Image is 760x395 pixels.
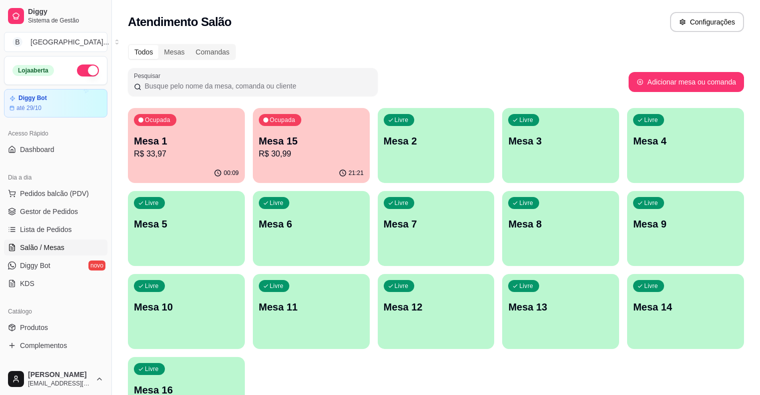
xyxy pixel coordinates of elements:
span: Gestor de Pedidos [20,206,78,216]
button: LivreMesa 14 [627,274,744,349]
button: LivreMesa 11 [253,274,370,349]
div: Comandas [190,45,235,59]
button: LivreMesa 10 [128,274,245,349]
div: Loja aberta [12,65,54,76]
p: Mesa 12 [384,300,489,314]
p: Livre [145,282,159,290]
button: LivreMesa 12 [378,274,495,349]
p: Ocupada [145,116,170,124]
button: OcupadaMesa 15R$ 30,9921:21 [253,108,370,183]
span: [EMAIL_ADDRESS][DOMAIN_NAME] [28,379,91,387]
span: Produtos [20,322,48,332]
article: até 29/10 [16,104,41,112]
p: Livre [519,116,533,124]
p: Livre [644,116,658,124]
a: Diggy Botaté 29/10 [4,89,107,117]
p: Livre [644,282,658,290]
button: LivreMesa 3 [502,108,619,183]
a: KDS [4,275,107,291]
button: LivreMesa 9 [627,191,744,266]
p: 21:21 [349,169,364,177]
p: R$ 33,97 [134,148,239,160]
p: Mesa 15 [259,134,364,148]
button: Adicionar mesa ou comanda [629,72,744,92]
span: Sistema de Gestão [28,16,103,24]
button: LivreMesa 5 [128,191,245,266]
a: Lista de Pedidos [4,221,107,237]
button: Alterar Status [77,64,99,76]
p: Mesa 1 [134,134,239,148]
p: Mesa 4 [633,134,738,148]
p: Livre [270,199,284,207]
p: Livre [519,282,533,290]
div: Acesso Rápido [4,125,107,141]
button: LivreMesa 13 [502,274,619,349]
p: Livre [145,199,159,207]
p: Ocupada [270,116,295,124]
p: Mesa 9 [633,217,738,231]
div: Catálogo [4,303,107,319]
button: LivreMesa 7 [378,191,495,266]
div: Dia a dia [4,169,107,185]
p: Livre [270,282,284,290]
button: [PERSON_NAME][EMAIL_ADDRESS][DOMAIN_NAME] [4,367,107,391]
a: DiggySistema de Gestão [4,4,107,28]
p: R$ 30,99 [259,148,364,160]
button: Configurações [670,12,744,32]
button: LivreMesa 6 [253,191,370,266]
span: KDS [20,278,34,288]
a: Diggy Botnovo [4,257,107,273]
p: Mesa 13 [508,300,613,314]
div: Todos [129,45,158,59]
button: LivreMesa 4 [627,108,744,183]
div: [GEOGRAPHIC_DATA] ... [30,37,109,47]
span: Complementos [20,340,67,350]
a: Gestor de Pedidos [4,203,107,219]
article: Diggy Bot [18,94,47,102]
p: Livre [395,199,409,207]
button: Pedidos balcão (PDV) [4,185,107,201]
p: Mesa 14 [633,300,738,314]
p: Mesa 7 [384,217,489,231]
input: Pesquisar [141,81,372,91]
h2: Atendimento Salão [128,14,231,30]
button: LivreMesa 8 [502,191,619,266]
p: Mesa 11 [259,300,364,314]
span: Diggy [28,7,103,16]
p: Mesa 6 [259,217,364,231]
span: Diggy Bot [20,260,50,270]
a: Produtos [4,319,107,335]
span: [PERSON_NAME] [28,370,91,379]
a: Salão / Mesas [4,239,107,255]
p: Livre [145,365,159,373]
p: Mesa 2 [384,134,489,148]
p: Livre [519,199,533,207]
span: Salão / Mesas [20,242,64,252]
span: Pedidos balcão (PDV) [20,188,89,198]
p: Livre [395,116,409,124]
button: Select a team [4,32,107,52]
span: Dashboard [20,144,54,154]
p: Livre [395,282,409,290]
p: Livre [644,199,658,207]
p: Mesa 10 [134,300,239,314]
a: Dashboard [4,141,107,157]
p: Mesa 3 [508,134,613,148]
span: Lista de Pedidos [20,224,72,234]
span: B [12,37,22,47]
a: Complementos [4,337,107,353]
p: Mesa 5 [134,217,239,231]
button: LivreMesa 2 [378,108,495,183]
div: Mesas [158,45,190,59]
p: Mesa 8 [508,217,613,231]
label: Pesquisar [134,71,164,80]
button: OcupadaMesa 1R$ 33,9700:09 [128,108,245,183]
p: 00:09 [224,169,239,177]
